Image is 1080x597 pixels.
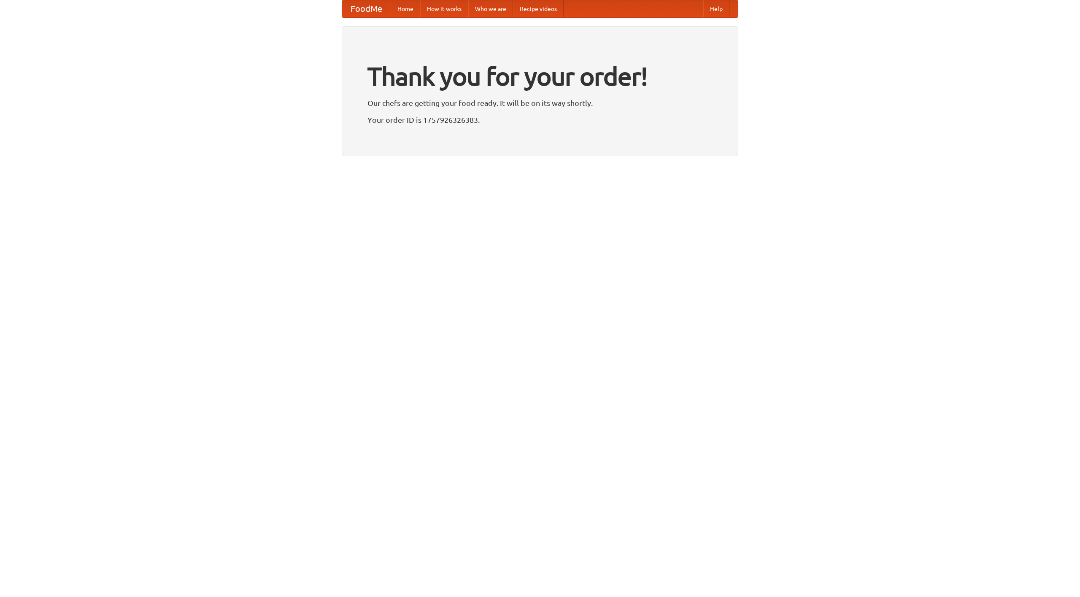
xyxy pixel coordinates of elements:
a: Who we are [468,0,513,17]
a: FoodMe [342,0,391,17]
a: How it works [420,0,468,17]
h1: Thank you for your order! [367,56,713,97]
a: Home [391,0,420,17]
p: Our chefs are getting your food ready. It will be on its way shortly. [367,97,713,109]
a: Help [703,0,729,17]
a: Recipe videos [513,0,564,17]
p: Your order ID is 1757926326383. [367,113,713,126]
